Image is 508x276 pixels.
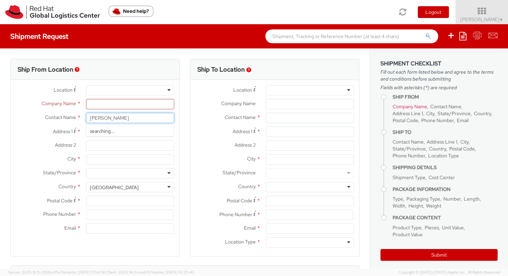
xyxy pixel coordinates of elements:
img: rh-logistics-00dfa346123c4ec078e1.svg [5,5,100,19]
span: Cost Center [429,174,455,181]
span: Server: 2025.16.0-21b0bc45e7b [8,270,105,275]
h4: Package Information [393,187,498,192]
span: Client: 2025.14.0-cea8157 [106,270,194,275]
span: Country [238,183,256,190]
span: Phone Number [421,117,454,123]
h4: Ship To [393,130,498,135]
span: State/Province [43,169,76,176]
span: Contact Name [393,139,424,145]
span: Address Line 1 [393,110,423,117]
span: Number [443,196,461,202]
span: Location [233,87,252,93]
span: Address 2 [235,142,256,148]
h3: Shipment Checklist [380,61,498,67]
span: Country [58,183,76,190]
div: searching... [86,126,174,136]
h3: Ship From Location [18,66,73,73]
span: Company Name [221,100,256,107]
span: Address 1 [233,128,252,135]
span: Length [464,196,480,202]
span: Postal Code [47,197,73,204]
span: Email [244,225,256,231]
span: Width [393,203,405,209]
h4: Package Content [393,215,498,220]
button: Submit [380,249,498,261]
span: Address Line 1 [427,139,457,145]
span: Phone Number [393,153,425,159]
span: City [426,110,434,117]
span: Email [457,117,469,123]
span: State/Province [223,169,256,176]
span: Country [429,146,446,152]
span: Email [64,225,76,231]
span: [PERSON_NAME] [460,16,504,22]
input: Shipment, Tracking or Reference Number (at least 4 chars) [265,29,438,43]
span: ▼ [499,17,504,22]
span: master, [DATE] 12:25:43 [152,270,194,275]
span: City [460,139,469,145]
span: Contact Name [225,114,256,120]
span: Unit Value [442,224,464,231]
span: Type [393,196,403,202]
span: Company Name [393,103,427,110]
span: Product Value [393,231,423,238]
span: Fill out each form listed below and agree to the terms and conditions before submitting [380,68,498,82]
span: Contact Name [45,114,76,120]
button: Need help? [109,6,153,17]
span: Pieces [425,224,439,231]
span: Company Name [41,100,76,107]
span: Phone Number [43,211,76,217]
span: City [247,156,256,162]
span: Address 1 [53,128,73,135]
button: Logout [418,6,449,18]
span: Product Type [393,224,422,231]
h3: Ship To Location [197,66,245,73]
span: State/Province [438,110,471,117]
span: Postal Code [393,117,418,123]
span: Address 2 [55,142,76,148]
span: Shipment Type [393,174,425,181]
h4: Shipping Details [393,165,498,170]
span: Weight [426,203,441,209]
h4: Shipment Request [10,33,68,40]
span: master, [DATE] 11:54:36 [65,270,105,275]
h4: Ship From [393,94,498,100]
span: Contact Name [430,103,461,110]
span: Location [54,87,73,93]
span: Country [474,110,491,117]
span: Location Type [428,153,459,159]
span: Postal Code [449,146,475,152]
span: State/Province [393,146,426,152]
span: Copyright © [DATE]-[DATE] Agistix Inc., All Rights Reserved [398,270,500,275]
span: Location Type [225,239,256,245]
span: Postal Code [227,197,252,204]
span: Fields with asterisks (*) are required [380,84,498,91]
span: Height [408,203,423,209]
span: City [67,156,76,162]
div: [GEOGRAPHIC_DATA] [90,184,139,191]
span: Phone Number [219,211,252,218]
span: Packaging Type [406,196,440,202]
